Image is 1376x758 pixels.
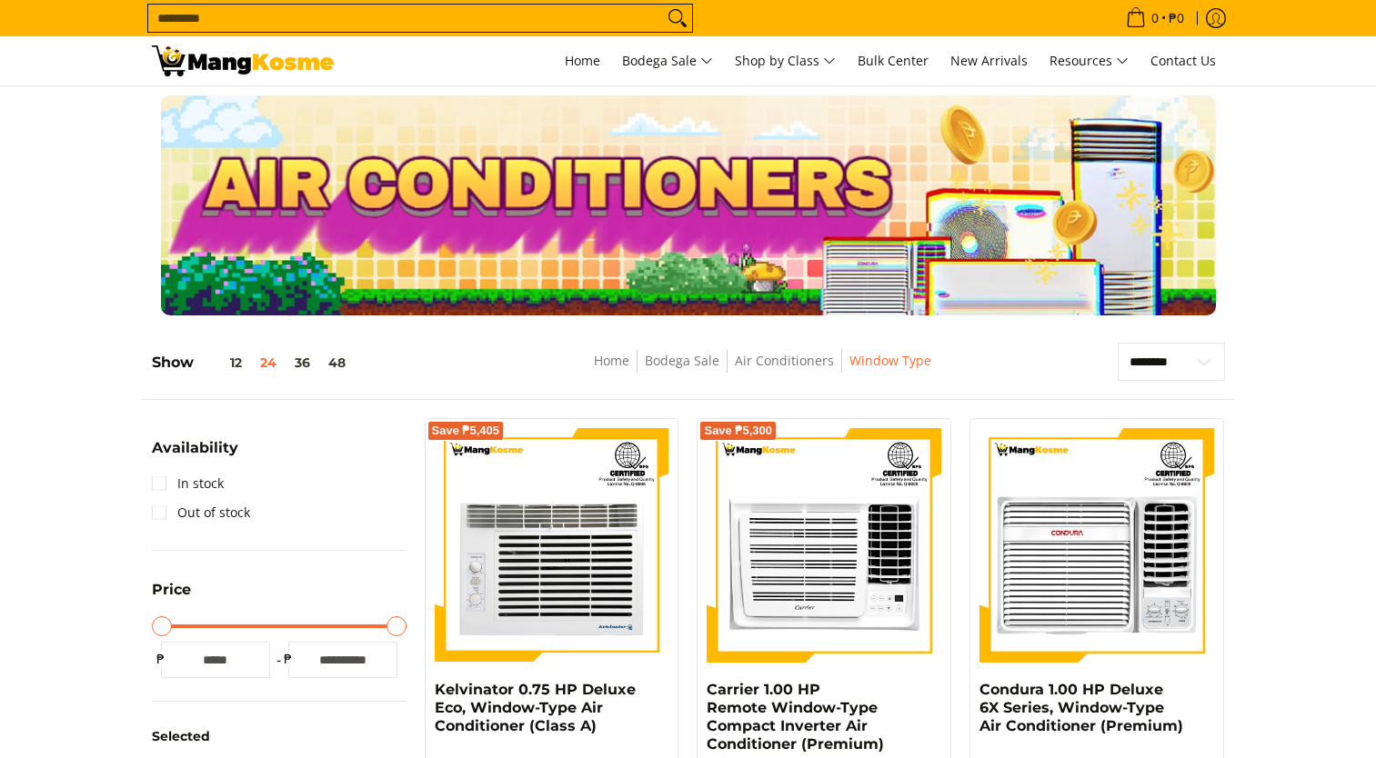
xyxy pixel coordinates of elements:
[286,355,319,370] button: 36
[1150,52,1216,69] span: Contact Us
[352,36,1225,85] nav: Main Menu
[435,428,669,663] img: Kelvinator 0.75 HP Deluxe Eco, Window-Type Air Conditioner (Class A)
[941,36,1037,85] a: New Arrivals
[707,681,884,753] a: Carrier 1.00 HP Remote Window-Type Compact Inverter Air Conditioner (Premium)
[979,428,1214,663] img: Condura 1.00 HP Deluxe 6X Series, Window-Type Air Conditioner (Premium)
[432,425,500,436] span: Save ₱5,405
[704,425,772,436] span: Save ₱5,300
[152,469,224,498] a: In stock
[251,355,286,370] button: 24
[319,355,355,370] button: 48
[1040,36,1138,85] a: Resources
[663,5,692,32] button: Search
[735,352,834,369] a: Air Conditioners
[152,441,238,455] span: Availability
[858,52,929,69] span: Bulk Center
[1120,8,1190,28] span: •
[565,52,600,69] span: Home
[622,50,713,73] span: Bodega Sale
[556,36,609,85] a: Home
[152,354,355,372] h5: Show
[1166,12,1187,25] span: ₱0
[152,45,334,76] img: Bodega Sale Aircon l Mang Kosme: Home Appliances Warehouse Sale Window Type
[435,681,636,734] a: Kelvinator 0.75 HP Deluxe Eco, Window-Type Air Conditioner (Class A)
[645,352,719,369] a: Bodega Sale
[849,350,931,373] span: Window Type
[152,729,407,745] h6: Selected
[849,36,938,85] a: Bulk Center
[726,36,845,85] a: Shop by Class
[613,36,722,85] a: Bodega Sale
[594,352,629,369] a: Home
[194,355,251,370] button: 12
[707,428,941,663] img: Carrier 1.00 HP Remote Window-Type Compact Inverter Air Conditioner (Premium)
[152,583,191,611] summary: Open
[279,650,297,668] span: ₱
[152,650,170,668] span: ₱
[1141,36,1225,85] a: Contact Us
[152,441,238,469] summary: Open
[950,52,1028,69] span: New Arrivals
[979,681,1183,734] a: Condura 1.00 HP Deluxe 6X Series, Window-Type Air Conditioner (Premium)
[469,350,1056,391] nav: Breadcrumbs
[735,50,836,73] span: Shop by Class
[152,583,191,597] span: Price
[1149,12,1161,25] span: 0
[1050,50,1129,73] span: Resources
[152,498,250,527] a: Out of stock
